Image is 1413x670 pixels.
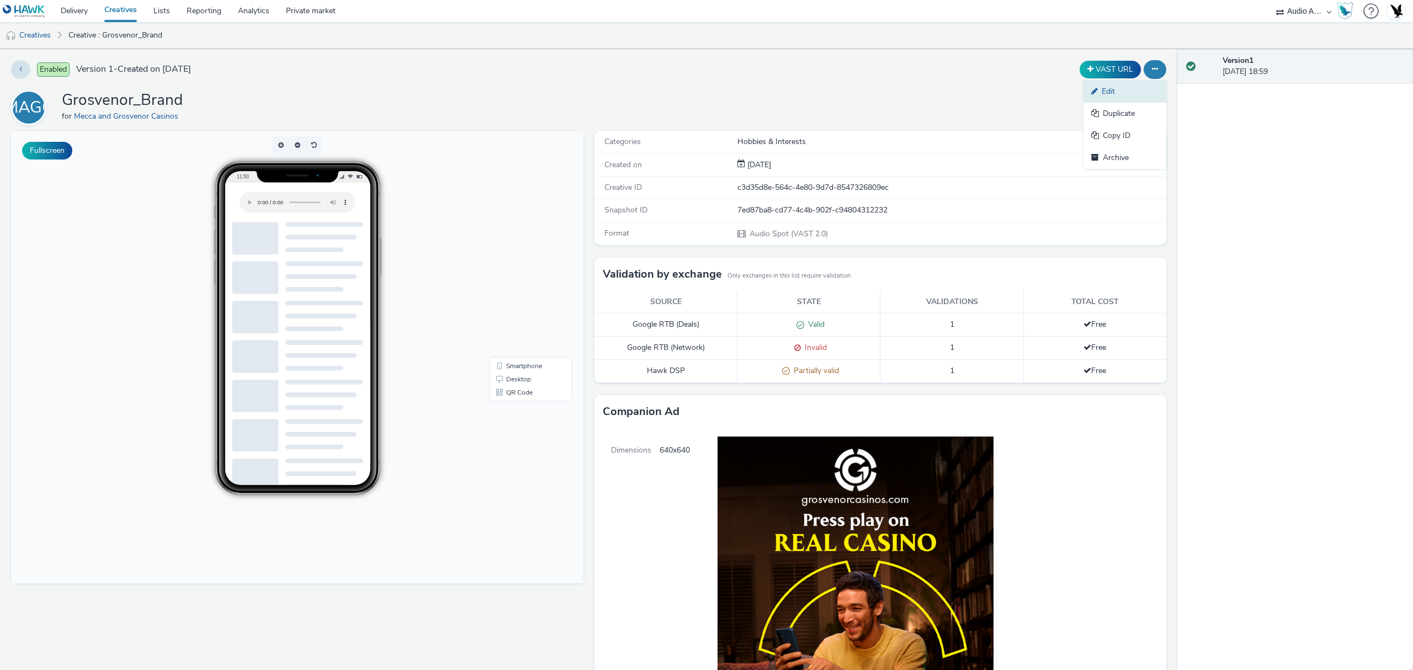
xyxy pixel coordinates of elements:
a: Creative : Grosvenor_Brand [63,22,168,49]
a: Archive [1083,147,1166,169]
div: Duplicate the creative as a VAST URL [1077,61,1144,78]
span: 11:50 [225,42,237,49]
span: [DATE] [745,159,771,170]
span: 1 [950,365,954,376]
span: Created on [604,159,642,170]
button: Fullscreen [22,142,72,159]
th: Source [594,291,737,313]
div: Hobbies & Interests [737,136,1166,147]
span: Creative ID [604,182,642,193]
li: Desktop [480,242,559,255]
small: Only exchanges in this list require validation [727,272,851,280]
img: Hawk Academy [1337,2,1353,20]
span: for [62,111,74,121]
h3: Companion Ad [603,403,679,420]
span: Desktop [495,245,520,252]
td: Google RTB (Deals) [594,313,737,337]
span: Free [1083,342,1106,353]
h3: Validation by exchange [603,266,722,283]
div: [DATE] 18:59 [1223,55,1404,78]
a: Edit [1083,81,1166,103]
div: 7ed87ba8-cd77-4c4b-902f-c94804312232 [737,205,1166,216]
div: Creation 09 October 2025, 18:59 [745,159,771,171]
button: VAST URL [1080,61,1141,78]
span: Snapshot ID [604,205,647,215]
span: Free [1083,365,1106,376]
img: Account UK [1388,3,1404,19]
span: Valid [804,319,825,329]
a: MAGC [11,102,51,113]
div: c3d35d8e-564c-4e80-9d7d-8547326809ec [737,182,1166,193]
a: Hawk Academy [1337,2,1358,20]
span: Format [604,228,629,238]
span: QR Code [495,258,522,265]
img: audio [6,30,17,41]
div: MAGC [4,92,53,123]
span: 1 [950,319,954,329]
span: Free [1083,319,1106,329]
span: Invalid [801,342,827,353]
img: undefined Logo [3,4,45,18]
th: Total cost [1023,291,1166,313]
a: Mecca and Grosvenor Casinos [74,111,183,121]
td: Hawk DSP [594,359,737,382]
li: QR Code [480,255,559,268]
h1: Grosvenor_Brand [62,90,183,111]
span: Version 1 - Created on [DATE] [76,63,191,76]
span: Categories [604,136,641,147]
th: Validations [880,291,1023,313]
a: Duplicate [1083,103,1166,125]
li: Smartphone [480,228,559,242]
th: State [737,291,880,313]
span: 1 [950,342,954,353]
span: Enabled [37,62,70,77]
a: Copy ID [1083,125,1166,147]
td: Google RTB (Network) [594,337,737,360]
strong: Version 1 [1223,55,1253,66]
span: Partially valid [790,365,839,376]
span: Smartphone [495,232,531,238]
span: Audio Spot (VAST 2.0) [748,228,828,239]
